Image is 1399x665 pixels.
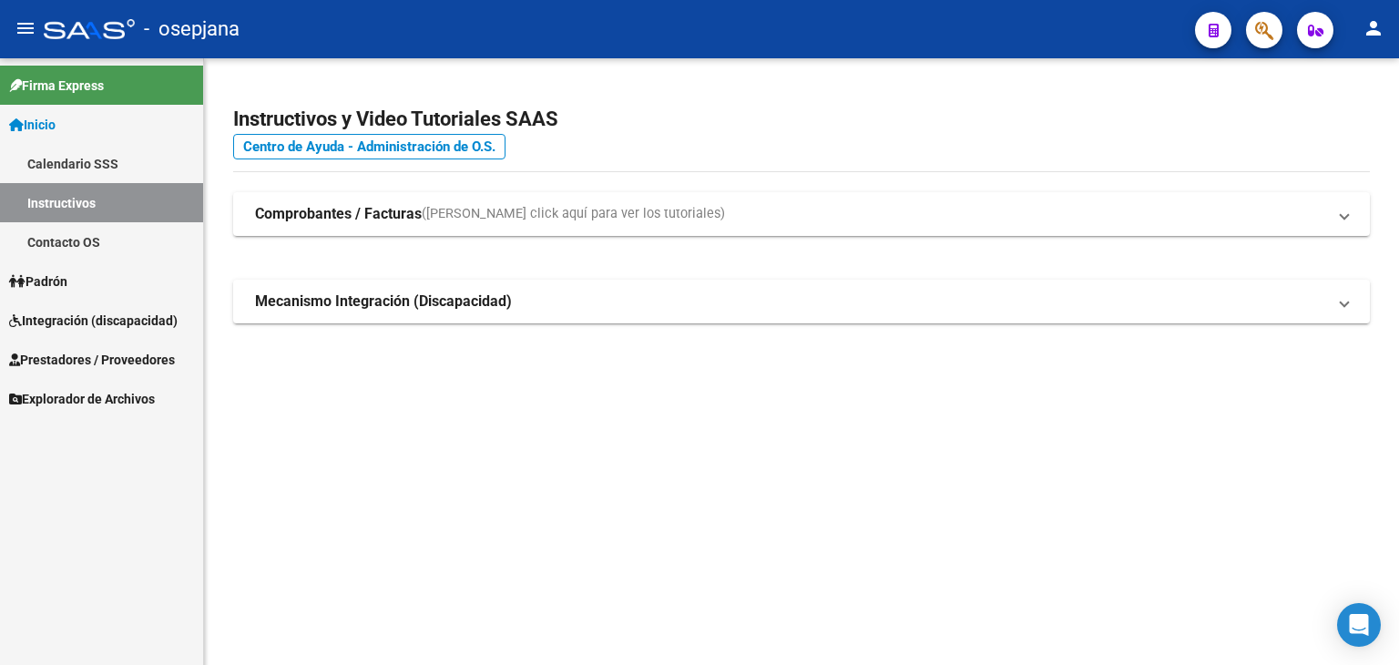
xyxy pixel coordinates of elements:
span: Prestadores / Proveedores [9,350,175,370]
span: Explorador de Archivos [9,389,155,409]
mat-icon: person [1363,17,1384,39]
strong: Mecanismo Integración (Discapacidad) [255,292,512,312]
span: - osepjana [144,9,240,49]
h2: Instructivos y Video Tutoriales SAAS [233,102,1370,137]
mat-expansion-panel-header: Comprobantes / Facturas([PERSON_NAME] click aquí para ver los tutoriales) [233,192,1370,236]
span: Padrón [9,271,67,292]
span: Inicio [9,115,56,135]
span: Integración (discapacidad) [9,311,178,331]
div: Open Intercom Messenger [1337,603,1381,647]
a: Centro de Ayuda - Administración de O.S. [233,134,505,159]
strong: Comprobantes / Facturas [255,204,422,224]
span: Firma Express [9,76,104,96]
span: ([PERSON_NAME] click aquí para ver los tutoriales) [422,204,725,224]
mat-expansion-panel-header: Mecanismo Integración (Discapacidad) [233,280,1370,323]
mat-icon: menu [15,17,36,39]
